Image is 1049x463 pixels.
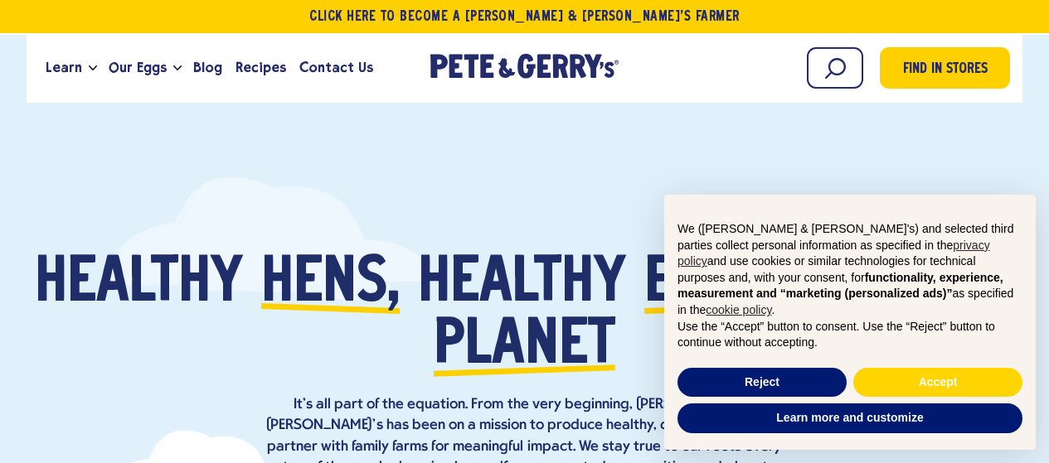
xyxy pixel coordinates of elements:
[229,46,293,90] a: Recipes
[418,253,626,316] span: healthy
[677,221,1022,319] p: We ([PERSON_NAME] & [PERSON_NAME]'s) and selected third parties collect personal information as s...
[807,47,863,89] input: Search
[644,253,789,316] span: eggs,
[35,253,243,316] span: Healthy
[102,46,173,90] a: Our Eggs
[46,57,82,78] span: Learn
[299,57,373,78] span: Contact Us
[89,65,97,71] button: Open the dropdown menu for Learn
[261,253,400,316] span: hens,
[880,47,1010,89] a: Find in Stores
[677,403,1022,433] button: Learn more and customize
[293,46,380,90] a: Contact Us
[903,59,988,81] span: Find in Stores
[39,46,89,90] a: Learn
[236,57,286,78] span: Recipes
[109,57,167,78] span: Our Eggs
[173,65,182,71] button: Open the dropdown menu for Our Eggs
[677,319,1022,351] p: Use the “Accept” button to consent. Use the “Reject” button to continue without accepting.
[677,368,847,398] button: Reject
[434,316,615,378] span: planet
[187,46,229,90] a: Blog
[706,303,771,316] a: cookie policy
[853,368,1022,398] button: Accept
[193,57,222,78] span: Blog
